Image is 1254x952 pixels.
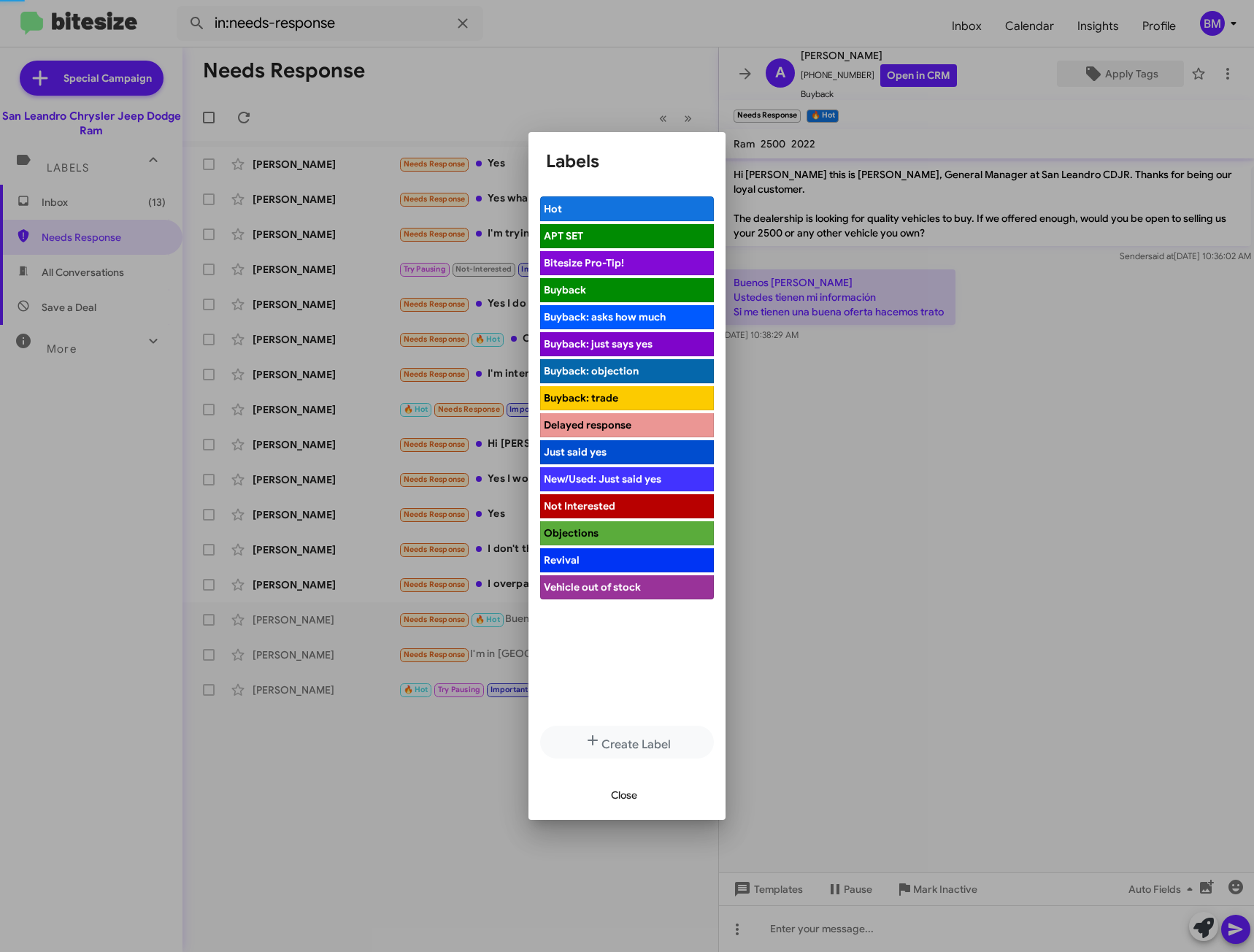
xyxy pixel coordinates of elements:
[544,499,615,513] span: Not Interested
[544,391,618,404] span: Buyback: trade
[544,472,661,485] span: New/Used: Just said yes
[611,782,637,808] span: Close
[544,310,666,323] span: Buyback: asks how much
[540,726,714,759] button: Create Label
[544,337,653,350] span: Buyback: just says yes
[546,150,708,173] h1: Labels
[544,526,599,540] span: Objections
[544,256,624,269] span: Bitesize Pro-Tip!
[544,553,580,567] span: Revival
[544,283,586,296] span: Buyback
[599,782,649,808] button: Close
[544,364,639,377] span: Buyback: objection
[544,229,583,242] span: APT SET
[544,202,562,215] span: Hot
[544,418,631,431] span: Delayed response
[544,580,641,594] span: Vehicle out of stock
[544,445,607,458] span: Just said yes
